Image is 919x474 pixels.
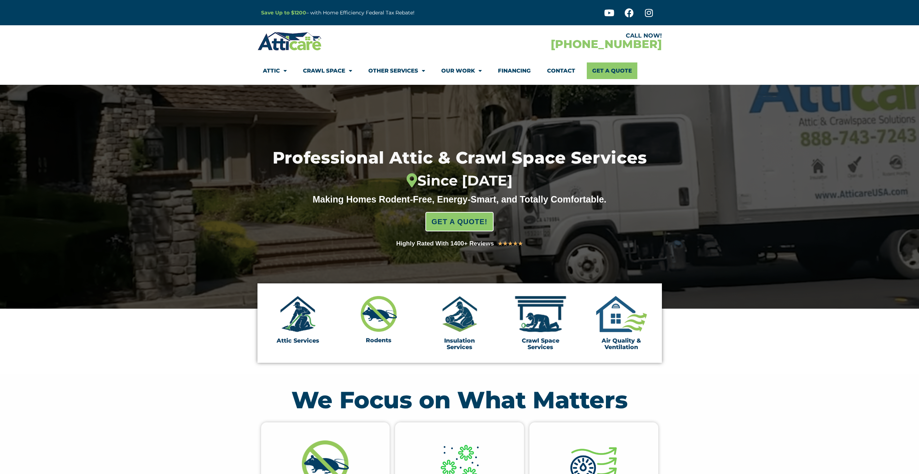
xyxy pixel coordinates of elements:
[508,239,513,248] i: ★
[299,194,620,205] div: Making Homes Rodent-Free, Energy-Smart, and Totally Comfortable.
[444,337,475,351] a: Insulation Services
[366,337,391,344] a: Rodents
[498,62,531,79] a: Financing
[263,62,656,79] nav: Menu
[432,214,487,229] span: GET A QUOTE!
[503,239,508,248] i: ★
[234,172,685,189] div: Since [DATE]
[303,62,352,79] a: Crawl Space
[498,239,503,248] i: ★
[460,33,662,39] div: CALL NOW!
[602,337,641,351] a: Air Quality & Ventilation
[522,337,559,351] a: Crawl Space Services
[261,9,495,17] p: – with Home Efficiency Federal Tax Rebate!
[498,239,523,248] div: 5/5
[261,9,306,16] a: Save Up to $1200
[261,388,658,412] h2: We Focus on What Matters
[547,62,575,79] a: Contact
[263,62,287,79] a: Attic
[368,62,425,79] a: Other Services
[425,212,494,231] a: GET A QUOTE!
[441,62,482,79] a: Our Work
[234,149,685,189] h1: Professional Attic & Crawl Space Services
[277,337,319,344] a: Attic Services
[513,239,518,248] i: ★
[587,62,637,79] a: Get A Quote
[518,239,523,248] i: ★
[396,239,494,249] div: Highly Rated With 1400+ Reviews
